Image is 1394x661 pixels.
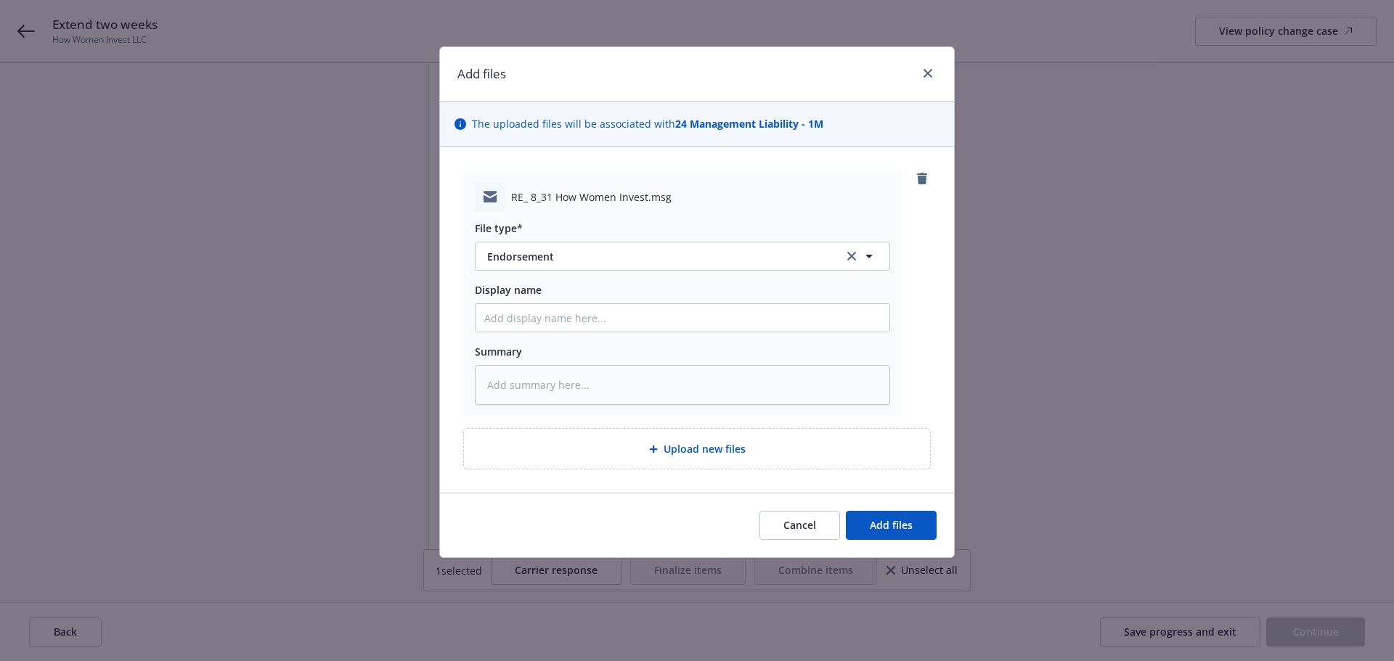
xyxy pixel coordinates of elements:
span: RE_ 8_31 How Women Invest.msg [511,189,672,205]
span: Cancel [783,518,816,532]
h1: Add files [457,65,506,83]
a: clear selection [843,247,860,265]
span: Upload new files [664,441,746,456]
div: Upload new files [463,428,931,469]
span: Endorsement [487,249,823,264]
button: Cancel [759,511,840,540]
span: Add files [870,518,913,532]
input: Add display name here... [476,304,889,332]
span: The uploaded files will be associated with [472,116,823,131]
button: Endorsementclear selection [475,242,890,271]
span: File type* [475,221,523,235]
a: remove [913,170,931,187]
span: Display name [475,283,542,297]
strong: 24 Management Liability - 1M [675,117,823,131]
a: close [919,65,937,82]
span: Summary [475,345,522,358]
button: Add files [846,511,937,540]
